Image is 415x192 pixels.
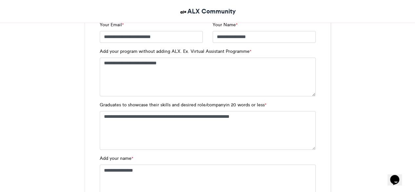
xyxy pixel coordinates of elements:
label: Add your name [100,155,133,162]
iframe: chat widget [387,166,408,185]
label: Add your program without adding ALX. Ex. Virtual Assistant Programme [100,48,251,55]
a: ALX Community [179,7,236,16]
label: Your Name [213,21,238,28]
label: Graduates to showcase their skills and desired role/companyin 20 words or less [100,101,266,108]
label: Your Email [100,21,124,28]
img: ALX Community [179,8,187,16]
